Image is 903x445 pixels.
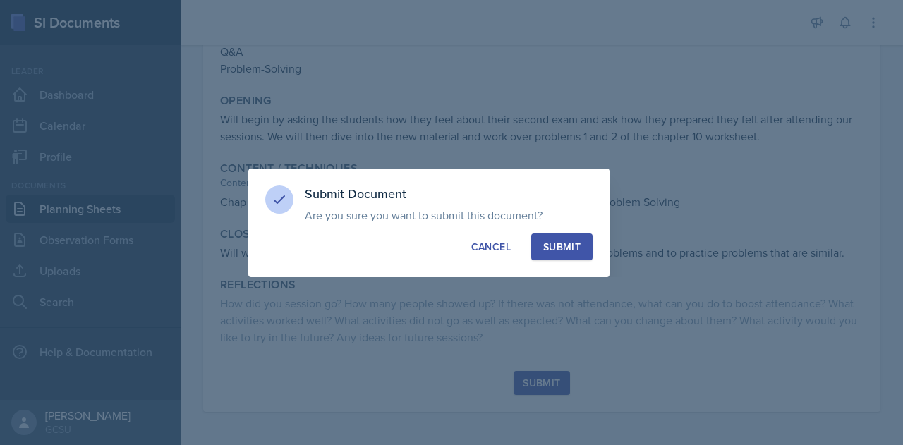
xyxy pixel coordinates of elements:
button: Submit [531,233,593,260]
div: Submit [543,240,581,254]
button: Cancel [459,233,523,260]
div: Cancel [471,240,511,254]
h3: Submit Document [305,185,593,202]
p: Are you sure you want to submit this document? [305,208,593,222]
